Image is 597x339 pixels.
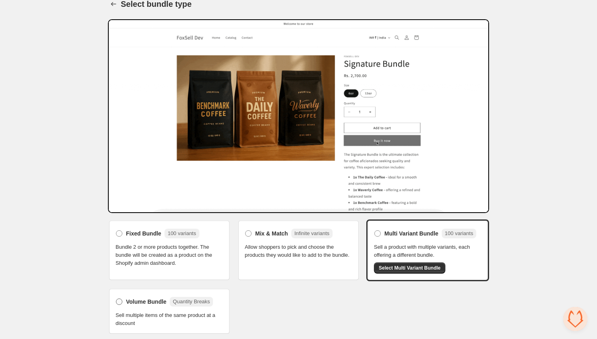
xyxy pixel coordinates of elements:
span: Select Multi Variant Bundle [379,265,441,271]
span: Bundle 2 or more products together. The bundle will be created as a product on the Shopify admin ... [116,243,223,267]
span: Sell a product with multiple variants, each offering a different bundle. [374,243,481,259]
div: Open chat [563,307,587,331]
span: 100 variants [445,230,473,236]
span: 100 variants [168,230,196,236]
img: Bundle Preview [108,19,489,213]
span: Infinite variants [294,230,329,236]
span: Mix & Match [255,229,288,238]
span: Allow shoppers to pick and choose the products they would like to add to the bundle. [245,243,352,259]
span: Multi Variant Bundle [384,229,439,238]
button: Select Multi Variant Bundle [374,262,445,274]
span: Sell multiple items of the same product at a discount [116,311,223,327]
span: Volume Bundle [126,298,167,306]
span: Fixed Bundle [126,229,161,238]
span: Quantity Breaks [173,298,210,304]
